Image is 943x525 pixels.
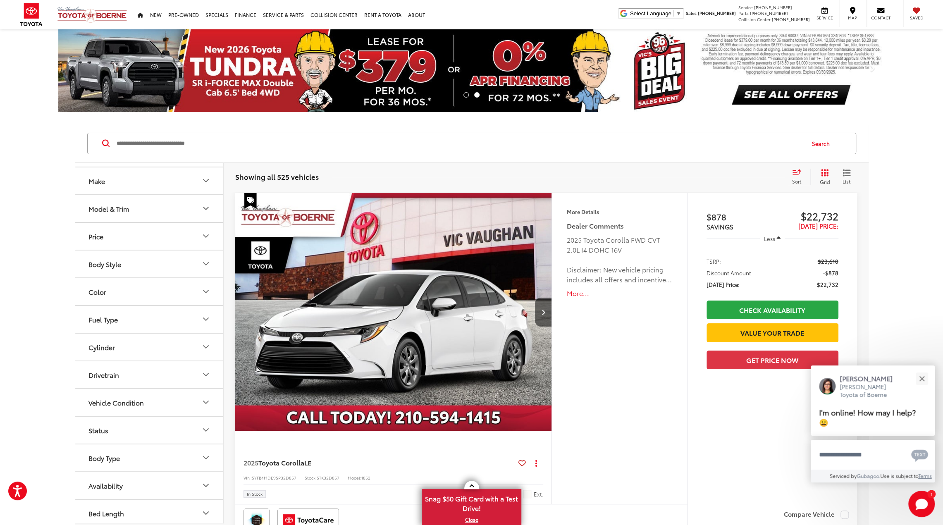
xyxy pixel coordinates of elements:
span: Map [843,15,862,21]
button: Get Price Now [707,351,838,369]
span: Toyota Corolla [258,458,304,467]
div: Price [201,231,211,241]
span: TSRP: [707,257,721,265]
span: Less [764,235,775,242]
span: [DATE] Price: [707,280,740,289]
div: Availability [201,480,211,490]
span: [PHONE_NUMBER] [754,4,792,10]
button: StatusStatus [75,417,224,444]
div: Make [201,176,211,186]
button: Search [804,133,842,154]
span: 2025 [244,458,258,467]
span: $22,732 [817,280,838,289]
span: STK32D857 [317,475,339,481]
div: Body Style [88,260,121,268]
div: Body Type [201,453,211,463]
span: Parts [738,10,749,16]
div: Close[PERSON_NAME][PERSON_NAME] Toyota of BoerneI'm online! How may I help? 😀Type your messageCha... [811,365,935,482]
div: Price [88,232,103,240]
button: Model & TrimModel & Trim [75,195,224,222]
span: Contact [871,15,890,21]
span: LE [304,458,311,467]
span: Select Language [630,10,671,17]
div: Fuel Type [201,314,211,324]
span: SAVINGS [707,222,733,231]
button: Grid View [810,169,836,185]
span: Showing all 525 vehicles [235,172,319,181]
button: List View [836,169,857,185]
a: Select Language​ [630,10,681,17]
span: Snag $50 Gift Card with a Test Drive! [423,490,520,515]
span: ​ [673,10,674,17]
h4: More Details [566,209,673,215]
span: I'm online! How may I help? 😀 [819,406,916,427]
div: Cylinder [201,342,211,352]
div: Status [201,425,211,435]
span: $878 [707,210,773,223]
a: Check Availability [707,301,838,319]
span: Ext. [533,490,543,498]
div: Model & Trim [88,205,129,212]
span: $22,732 [772,210,838,222]
button: DrivetrainDrivetrain [75,361,224,388]
div: Bed Length [88,509,124,517]
button: MakeMake [75,167,224,194]
img: Vic Vaughan Toyota of Boerne [57,6,127,23]
p: [PERSON_NAME] [840,374,901,383]
span: Stock: [305,475,317,481]
span: 1 [930,492,932,496]
span: [PHONE_NUMBER] [698,10,736,16]
button: Body TypeBody Type [75,444,224,471]
label: Compare Vehicle [784,511,849,519]
div: Drivetrain [88,371,119,379]
a: 2025 Toyota Corolla LE2025 Toyota Corolla LE2025 Toyota Corolla LE2025 Toyota Corolla LE [235,193,553,431]
button: Vehicle ConditionVehicle Condition [75,389,224,416]
div: Drivetrain [201,370,211,379]
h5: Dealer Comments [566,221,673,231]
span: Service [738,4,753,10]
span: 5YFB4MDE9SP32D857 [252,475,296,481]
button: Next image [535,298,551,327]
button: Body StyleBody Style [75,251,224,277]
span: [DATE] Price: [798,221,838,230]
span: Collision Center [738,16,771,22]
a: Gubagoo. [857,472,880,479]
button: CylinderCylinder [75,334,224,360]
span: VIN: [244,475,252,481]
div: Vehicle Condition [201,397,211,407]
button: Chat with SMS [909,445,931,464]
div: Vehicle Condition [88,399,144,406]
span: dropdown dots [535,460,537,466]
div: Make [88,177,105,185]
img: 2025 Toyota Corolla LE [235,193,553,432]
span: Grid [820,178,830,185]
div: Model & Trim [201,203,211,213]
button: Less [760,231,785,246]
span: 1852 [361,475,370,481]
div: Status [88,426,108,434]
a: Terms [918,472,932,479]
div: Color [201,286,211,296]
span: Sales [686,10,697,16]
span: Saved [907,15,926,21]
button: Select sort value [788,169,810,185]
div: 2025 Toyota Corolla LE 0 [235,193,553,431]
button: Fuel TypeFuel Type [75,306,224,333]
div: Body Type [88,454,120,462]
textarea: Type your message [811,440,935,470]
button: Close [913,370,931,387]
div: Color [88,288,106,296]
span: Special [244,193,257,209]
span: [PHONE_NUMBER] [772,16,810,22]
div: Cylinder [88,343,115,351]
input: Search by Make, Model, or Keyword [116,134,804,153]
button: ColorColor [75,278,224,305]
span: Ice Cap [523,490,531,498]
svg: Text [911,449,928,462]
span: $23,610 [818,257,838,265]
span: Use is subject to [880,472,918,479]
span: In Stock [247,492,263,496]
span: [PHONE_NUMBER] [750,10,788,16]
span: Model: [348,475,361,481]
